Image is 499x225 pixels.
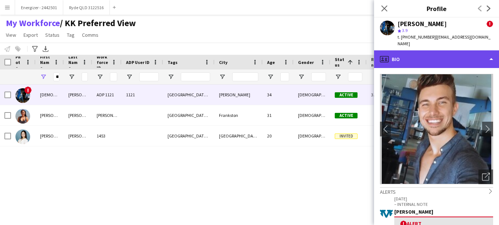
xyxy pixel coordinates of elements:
span: Tag [67,32,75,38]
span: Active [335,113,358,118]
button: Open Filter Menu [168,74,174,80]
div: [DEMOGRAPHIC_DATA] [36,85,64,105]
img: Christina Yang [15,129,30,144]
a: View [3,30,19,40]
span: KK Preferred View [60,18,136,29]
div: [DEMOGRAPHIC_DATA] [294,85,330,105]
span: 1121 [126,92,135,97]
span: Comms [82,32,98,38]
span: Rating [371,57,381,68]
div: ADP 1121 [92,85,122,105]
span: First Name [40,54,51,71]
span: ! [487,21,493,27]
span: Photo [15,54,22,71]
a: Status [42,30,62,40]
button: Open Filter Menu [68,74,75,80]
a: My Workforce [6,18,60,29]
input: Status Filter Input [348,72,362,81]
button: Open Filter Menu [126,74,133,80]
div: [DEMOGRAPHIC_DATA] [294,105,330,125]
div: [PERSON_NAME] [64,105,92,125]
div: [DEMOGRAPHIC_DATA] [294,126,330,146]
input: ADP User ID Filter Input [139,72,159,81]
span: Workforce ID [97,54,108,71]
input: City Filter Input [232,72,258,81]
div: [PERSON_NAME] [36,126,64,146]
div: [PERSON_NAME] [64,126,92,146]
div: [PERSON_NAME] [398,21,447,27]
div: Frankston [215,105,263,125]
span: ADP User ID [126,60,150,65]
span: ! [24,86,32,94]
img: Christian Betzmann [15,88,30,103]
div: [GEOGRAPHIC_DATA], [GEOGRAPHIC_DATA] [163,126,215,146]
input: Age Filter Input [280,72,289,81]
span: Status [45,32,60,38]
span: Export [24,32,38,38]
button: Energizer - 2442501 [15,0,63,15]
div: Alerts [380,187,493,195]
div: [PERSON_NAME] [64,85,92,105]
div: Open photos pop-in [478,169,493,184]
input: Gender Filter Input [311,72,326,81]
p: [DATE] [394,196,493,201]
span: | [EMAIL_ADDRESS][DOMAIN_NAME] [398,34,491,46]
input: First Name Filter Input [53,72,60,81]
button: Open Filter Menu [219,74,226,80]
a: Tag [64,30,78,40]
div: 20 [263,126,294,146]
img: Crew avatar or photo [380,74,493,184]
app-action-btn: Advanced filters [30,44,39,53]
img: Christine Feher [15,109,30,124]
span: Active [335,92,358,98]
div: 3.9 [367,85,395,105]
h3: Profile [374,4,499,13]
a: Comms [79,30,101,40]
input: Tags Filter Input [181,72,210,81]
div: 1453 [92,126,122,146]
div: [GEOGRAPHIC_DATA], [GEOGRAPHIC_DATA] [163,85,215,105]
button: Open Filter Menu [267,74,274,80]
button: Open Filter Menu [298,74,305,80]
span: Age [267,60,275,65]
span: Tags [168,60,177,65]
button: Ryde QLD 3122516 [63,0,110,15]
span: City [219,60,227,65]
div: [PERSON_NAME] [36,105,64,125]
p: – INTERNAL NOTE [394,201,493,207]
div: [PERSON_NAME] [92,105,122,125]
span: t. [PHONE_NUMBER] [398,34,436,40]
span: Gender [298,60,314,65]
input: Last Name Filter Input [82,72,88,81]
div: [GEOGRAPHIC_DATA], [GEOGRAPHIC_DATA] [163,105,215,125]
div: Bio [374,50,499,68]
div: [GEOGRAPHIC_DATA] [215,126,263,146]
div: 34 [263,85,294,105]
a: Export [21,30,41,40]
span: Last Name [68,54,79,71]
span: Invited [335,133,358,139]
div: 31 [263,105,294,125]
span: 3.9 [402,28,408,33]
div: [PERSON_NAME] [394,208,493,215]
div: [PERSON_NAME] [215,85,263,105]
app-action-btn: Export XLSX [41,44,50,53]
input: Workforce ID Filter Input [110,72,117,81]
button: Open Filter Menu [97,74,103,80]
span: Status [335,57,345,68]
span: View [6,32,16,38]
button: Open Filter Menu [40,74,47,80]
button: Open Filter Menu [335,74,341,80]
